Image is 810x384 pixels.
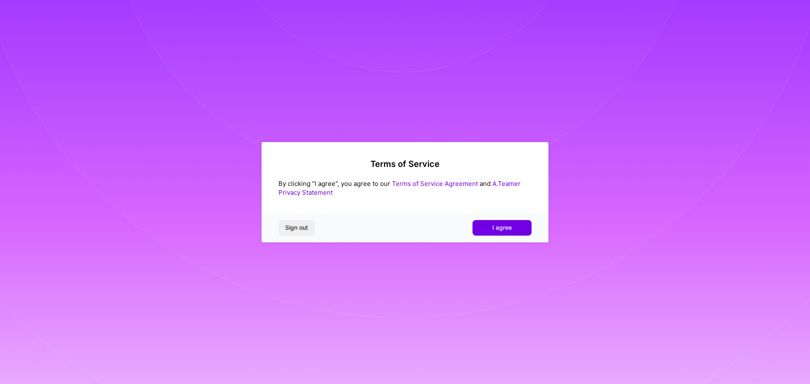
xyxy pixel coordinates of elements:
a: Terms of Service Agreement [392,180,478,188]
button: Sign out [278,220,315,235]
span: Sign out [285,223,308,232]
button: I agree [472,220,532,235]
span: I agree [492,223,512,232]
div: By clicking "I agree", you agree to our and [278,179,532,197]
h2: Terms of Service [278,159,532,169]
